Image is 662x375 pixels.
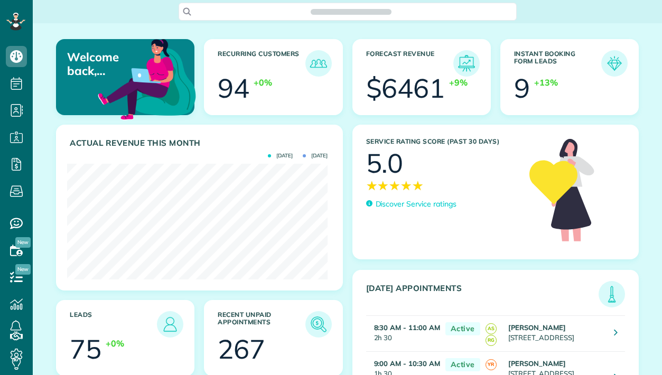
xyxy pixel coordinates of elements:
[15,237,31,248] span: New
[366,176,378,195] span: ★
[514,75,530,101] div: 9
[321,6,381,17] span: Search ZenMaid…
[486,335,497,346] span: RG
[400,176,412,195] span: ★
[366,316,440,352] td: 2h 30
[377,176,389,195] span: ★
[486,359,497,370] span: YR
[70,311,157,337] h3: Leads
[376,199,456,210] p: Discover Service ratings
[96,27,198,129] img: dashboard_welcome-42a62b7d889689a78055ac9021e634bf52bae3f8056760290aed330b23ab8690.png
[218,75,249,101] div: 94
[374,323,440,332] strong: 8:30 AM - 11:00 AM
[366,150,404,176] div: 5.0
[160,314,181,335] img: icon_leads-1bed01f49abd5b7fead27621c3d59655bb73ed531f8eeb49469d10e621d6b896.png
[308,314,329,335] img: icon_unpaid_appointments-47b8ce3997adf2238b356f14209ab4cced10bd1f174958f3ca8f1d0dd7fffeee.png
[268,153,293,158] span: [DATE]
[506,316,606,352] td: [STREET_ADDRESS]
[486,323,497,334] span: AS
[389,176,400,195] span: ★
[70,336,101,362] div: 75
[604,53,625,74] img: icon_form_leads-04211a6a04a5b2264e4ee56bc0799ec3eb69b7e499cbb523a139df1d13a81ae0.png
[366,284,599,307] h3: [DATE] Appointments
[449,77,468,89] div: +9%
[366,75,445,101] div: $6461
[67,50,148,78] p: Welcome back, [PERSON_NAME]!
[308,53,329,74] img: icon_recurring_customers-cf858462ba22bcd05b5a5880d41d6543d210077de5bb9ebc9590e49fd87d84ed.png
[445,322,480,335] span: Active
[70,138,332,148] h3: Actual Revenue this month
[412,176,424,195] span: ★
[601,284,622,305] img: icon_todays_appointments-901f7ab196bb0bea1936b74009e4eb5ffbc2d2711fa7634e0d609ed5ef32b18b.png
[514,50,601,77] h3: Instant Booking Form Leads
[366,199,456,210] a: Discover Service ratings
[508,323,566,332] strong: [PERSON_NAME]
[218,50,305,77] h3: Recurring Customers
[366,138,519,145] h3: Service Rating score (past 30 days)
[366,50,453,77] h3: Forecast Revenue
[374,359,440,368] strong: 9:00 AM - 10:30 AM
[218,336,265,362] div: 267
[106,337,124,350] div: +0%
[218,311,305,337] h3: Recent unpaid appointments
[15,264,31,275] span: New
[254,77,272,89] div: +0%
[508,359,566,368] strong: [PERSON_NAME]
[456,53,477,74] img: icon_forecast_revenue-8c13a41c7ed35a8dcfafea3cbb826a0462acb37728057bba2d056411b612bbbe.png
[445,358,480,371] span: Active
[534,77,558,89] div: +13%
[303,153,328,158] span: [DATE]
